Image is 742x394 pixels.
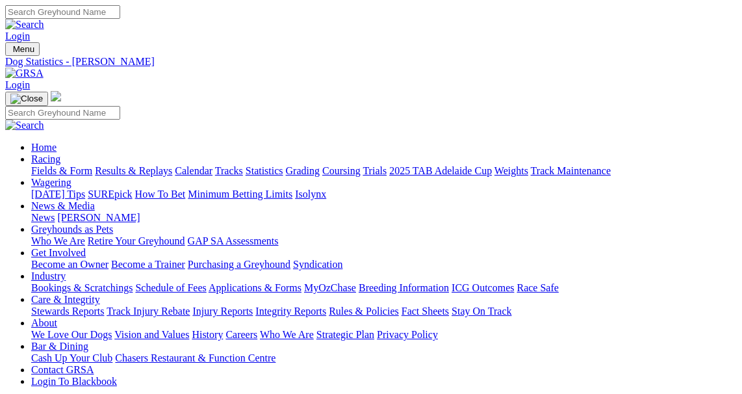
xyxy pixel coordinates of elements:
[10,94,43,104] img: Close
[188,235,279,246] a: GAP SA Assessments
[5,68,44,79] img: GRSA
[209,282,301,293] a: Applications & Forms
[5,106,120,120] input: Search
[304,282,356,293] a: MyOzChase
[5,42,40,56] button: Toggle navigation
[114,329,189,340] a: Vision and Values
[31,200,95,211] a: News & Media
[31,306,104,317] a: Stewards Reports
[31,212,55,223] a: News
[363,165,387,176] a: Trials
[295,189,326,200] a: Isolynx
[452,282,514,293] a: ICG Outcomes
[31,165,92,176] a: Fields & Form
[31,177,71,188] a: Wagering
[5,92,48,106] button: Toggle navigation
[107,306,190,317] a: Track Injury Rebate
[31,259,737,270] div: Get Involved
[255,306,326,317] a: Integrity Reports
[31,341,88,352] a: Bar & Dining
[135,282,206,293] a: Schedule of Fees
[402,306,449,317] a: Fact Sheets
[31,352,737,364] div: Bar & Dining
[293,259,342,270] a: Syndication
[31,259,109,270] a: Become an Owner
[31,294,100,305] a: Care & Integrity
[246,165,283,176] a: Statistics
[88,235,185,246] a: Retire Your Greyhound
[115,352,275,363] a: Chasers Restaurant & Function Centre
[31,270,66,282] a: Industry
[31,282,737,294] div: Industry
[329,306,399,317] a: Rules & Policies
[13,44,34,54] span: Menu
[31,282,133,293] a: Bookings & Scratchings
[359,282,449,293] a: Breeding Information
[5,56,737,68] a: Dog Statistics - [PERSON_NAME]
[286,165,320,176] a: Grading
[377,329,438,340] a: Privacy Policy
[5,31,30,42] a: Login
[5,120,44,131] img: Search
[31,235,85,246] a: Who We Are
[31,189,737,200] div: Wagering
[188,259,290,270] a: Purchasing a Greyhound
[31,153,60,164] a: Racing
[188,189,292,200] a: Minimum Betting Limits
[260,329,314,340] a: Who We Are
[517,282,558,293] a: Race Safe
[389,165,492,176] a: 2025 TAB Adelaide Cup
[31,364,94,375] a: Contact GRSA
[57,212,140,223] a: [PERSON_NAME]
[31,235,737,247] div: Greyhounds as Pets
[31,165,737,177] div: Racing
[5,19,44,31] img: Search
[95,165,172,176] a: Results & Replays
[225,329,257,340] a: Careers
[452,306,511,317] a: Stay On Track
[31,329,737,341] div: About
[494,165,528,176] a: Weights
[192,306,253,317] a: Injury Reports
[31,329,112,340] a: We Love Our Dogs
[31,224,113,235] a: Greyhounds as Pets
[31,376,117,387] a: Login To Blackbook
[31,142,57,153] a: Home
[531,165,611,176] a: Track Maintenance
[175,165,212,176] a: Calendar
[88,189,132,200] a: SUREpick
[135,189,186,200] a: How To Bet
[215,165,243,176] a: Tracks
[111,259,185,270] a: Become a Trainer
[31,247,86,258] a: Get Involved
[31,306,737,317] div: Care & Integrity
[31,352,112,363] a: Cash Up Your Club
[5,5,120,19] input: Search
[316,329,374,340] a: Strategic Plan
[51,91,61,101] img: logo-grsa-white.png
[192,329,223,340] a: History
[322,165,361,176] a: Coursing
[5,79,30,90] a: Login
[31,189,85,200] a: [DATE] Tips
[31,317,57,328] a: About
[31,212,737,224] div: News & Media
